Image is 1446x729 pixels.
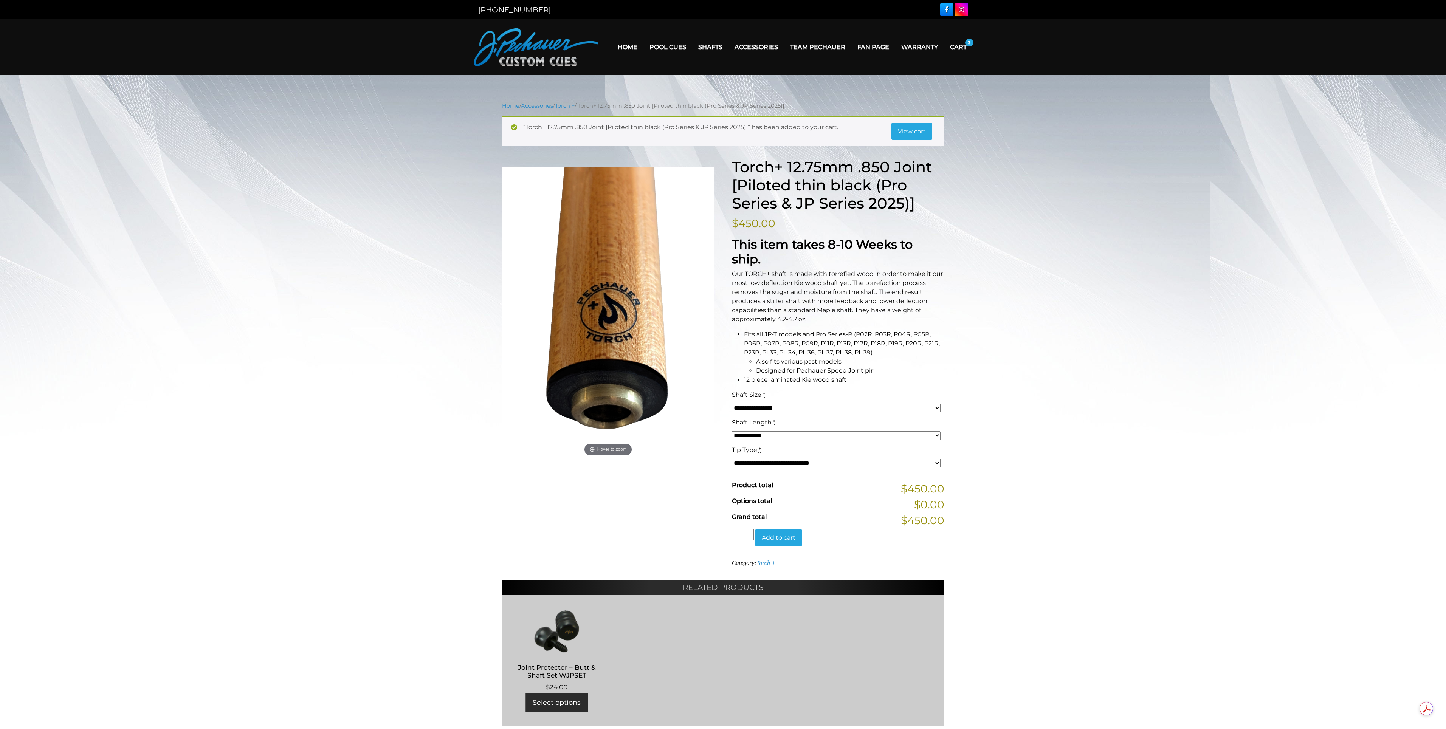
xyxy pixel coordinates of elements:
[732,391,761,398] span: Shaft Size
[732,237,913,266] strong: This item takes 8-10 Weeks to ship.
[732,269,944,324] p: Our TORCH+ shaft is made with torrefied wood in order to make it our most low deflection Kielwood...
[502,167,714,458] img: kielwood-torchplus-p2-ring-1.png
[744,330,944,375] li: Fits all JP-T models and Pro Series-R (P02R, P03R, P04R, P05R, P06R, P07R, P08R, P09R, P11R, P13R...
[732,497,772,505] span: Options total
[756,366,944,375] li: Designed for Pechauer Speed Joint pin
[732,217,775,230] bdi: 450.00
[756,560,776,566] a: Torch +
[546,683,567,691] bdi: 24.00
[732,446,757,453] span: Tip Type
[732,217,738,230] span: $
[773,419,775,426] abbr: required
[914,497,944,512] span: $0.00
[732,560,776,566] span: Category:
[732,481,773,489] span: Product total
[732,158,944,212] h1: Torch+ 12.75mm .850 Joint [Piloted thin black (Pro Series & JP Series 2025)]
[478,5,551,14] a: [PHONE_NUMBER]
[759,446,761,453] abbr: required
[732,513,767,520] span: Grand total
[510,661,604,683] h2: Joint Protector – Butt & Shaft Set WJPSET
[851,37,895,57] a: Fan Page
[732,529,754,540] input: Product quantity
[510,608,604,692] a: Joint Protector – Butt & Shaft Set WJPSET $24.00
[474,28,598,66] img: Pechauer Custom Cues
[643,37,692,57] a: Pool Cues
[944,37,973,57] a: Cart
[744,375,944,384] li: 12 piece laminated Kielwood shaft
[891,123,932,140] a: View cart
[763,391,765,398] abbr: required
[901,512,944,528] span: $450.00
[755,529,802,546] button: Add to cart
[732,419,772,426] span: Shaft Length
[502,102,944,110] nav: Breadcrumb
[895,37,944,57] a: Warranty
[521,102,553,109] a: Accessories
[692,37,728,57] a: Shafts
[784,37,851,57] a: Team Pechauer
[502,102,519,109] a: Home
[612,37,643,57] a: Home
[728,37,784,57] a: Accessories
[525,693,588,712] a: Select options for “Joint Protector - Butt & Shaft Set WJPSET”
[510,608,604,654] img: Joint Protector - Butt & Shaft Set WJPSET
[502,116,944,146] div: “Torch+ 12.75mm .850 Joint [Piloted thin black (Pro Series & JP Series 2025)]” has been added to ...
[546,683,550,691] span: $
[502,580,944,595] h2: Related products
[756,357,944,366] li: Also fits various past models
[901,481,944,497] span: $450.00
[555,102,575,109] a: Torch +
[502,167,714,458] a: Hover to zoom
